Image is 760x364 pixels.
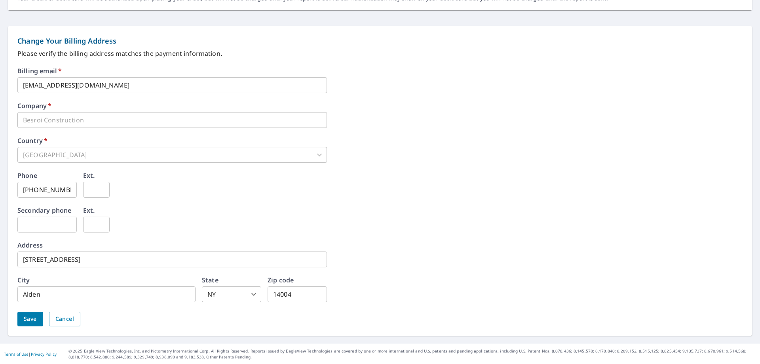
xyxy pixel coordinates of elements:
[17,312,43,326] button: Save
[17,207,71,213] label: Secondary phone
[17,172,37,179] label: Phone
[268,277,294,283] label: Zip code
[31,351,57,357] a: Privacy Policy
[17,147,327,163] div: [GEOGRAPHIC_DATA]
[17,137,47,144] label: Country
[202,277,218,283] label: State
[55,314,74,324] span: Cancel
[4,351,28,357] a: Terms of Use
[17,277,30,283] label: City
[17,103,51,109] label: Company
[4,352,57,356] p: |
[17,242,43,248] label: Address
[24,314,37,324] span: Save
[83,207,95,213] label: Ext.
[202,286,261,302] div: NY
[49,312,80,326] button: Cancel
[17,49,743,58] p: Please verify the billing address matches the payment information.
[83,172,95,179] label: Ext.
[68,348,756,360] p: © 2025 Eagle View Technologies, Inc. and Pictometry International Corp. All Rights Reserved. Repo...
[17,36,743,46] p: Change Your Billing Address
[17,68,62,74] label: Billing email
